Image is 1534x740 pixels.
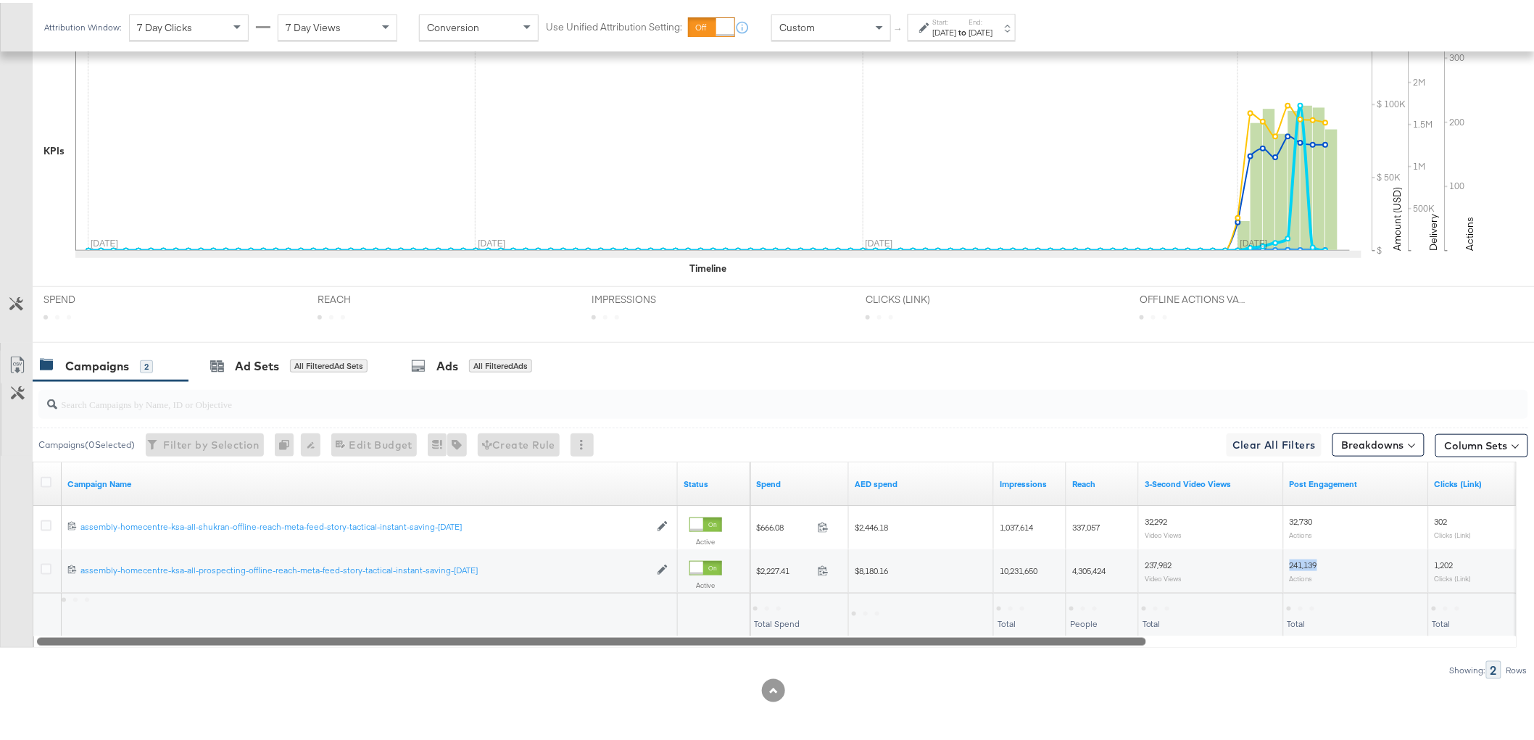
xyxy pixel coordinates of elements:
[1288,615,1306,626] span: Total
[1290,513,1313,524] span: 32,730
[1435,431,1528,454] button: Column Sets
[65,355,129,372] div: Campaigns
[855,475,988,487] a: 3.6725
[1145,528,1182,536] sub: Video Views
[43,290,152,304] span: SPEND
[1000,475,1061,487] a: The number of times your ad was served. On mobile apps an ad is counted as served the first time ...
[235,355,279,372] div: Ad Sets
[1145,571,1182,580] sub: Video Views
[80,518,650,531] a: assembly-homecentre-ksa-all-shukran-offline-reach-meta-feed-story-tactical-instant-saving-[DATE]
[80,518,650,530] div: assembly-homecentre-ksa-all-shukran-offline-reach-meta-feed-story-tactical-instant-saving-[DATE]
[286,18,341,31] span: 7 Day Views
[684,475,745,487] a: Shows the current state of your Ad Campaign.
[756,475,843,487] a: The total amount spent to date.
[1427,211,1440,248] text: Delivery
[137,18,192,31] span: 7 Day Clicks
[1143,615,1161,626] span: Total
[140,357,153,370] div: 2
[1000,519,1033,530] span: 1,037,614
[1145,557,1172,568] span: 237,982
[275,431,301,454] div: 0
[1435,557,1454,568] span: 1,202
[1072,519,1100,530] span: 337,057
[1290,557,1317,568] span: 241,139
[43,20,122,30] div: Attribution Window:
[855,562,888,573] span: $8,180.16
[1145,513,1168,524] span: 32,292
[969,14,993,24] label: End:
[1433,615,1451,626] span: Total
[1464,214,1477,248] text: Actions
[998,615,1016,626] span: Total
[689,578,722,587] label: Active
[1140,290,1248,304] span: OFFLINE ACTIONS VALUE
[290,357,368,370] div: All Filtered Ad Sets
[318,290,426,304] span: REACH
[427,18,479,31] span: Conversion
[1290,528,1313,536] sub: Actions
[1506,662,1528,673] div: Rows
[1435,571,1472,580] sub: Clicks (Link)
[866,290,974,304] span: CLICKS (LINK)
[1435,513,1448,524] span: 302
[67,475,672,487] a: Your campaign name.
[1072,562,1106,573] span: 4,305,424
[1332,431,1425,454] button: Breakdowns
[957,24,969,35] strong: to
[1391,184,1404,248] text: Amount (USD)
[1290,475,1423,487] a: The number of actions related to your Page's posts as a result of your ad.
[1227,431,1322,454] button: Clear All Filters
[80,562,650,574] a: assembly-homecentre-ksa-all-prospecting-offline-reach-meta-feed-story-tactical-instant-saving-[DATE]
[1145,475,1278,487] a: The number of times your video was viewed for 3 seconds or more.
[689,259,726,273] div: Timeline
[1072,475,1133,487] a: The number of people your ad was served to.
[43,141,65,155] div: KPIs
[756,519,812,530] span: $666.08
[1070,615,1098,626] span: People
[38,436,135,449] div: Campaigns ( 0 Selected)
[933,14,957,24] label: Start:
[892,25,906,30] span: ↑
[1435,528,1472,536] sub: Clicks (Link)
[57,381,1390,410] input: Search Campaigns by Name, ID or Objective
[1290,571,1313,580] sub: Actions
[1486,658,1501,676] div: 2
[969,24,993,36] div: [DATE]
[592,290,700,304] span: IMPRESSIONS
[1449,662,1486,673] div: Showing:
[779,18,815,31] span: Custom
[436,355,458,372] div: Ads
[546,17,682,31] label: Use Unified Attribution Setting:
[1232,433,1316,452] span: Clear All Filters
[754,615,800,626] span: Total Spend
[1000,562,1037,573] span: 10,231,650
[855,519,888,530] span: $2,446.18
[469,357,532,370] div: All Filtered Ads
[689,534,722,544] label: Active
[756,562,812,573] span: $2,227.41
[933,24,957,36] div: [DATE]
